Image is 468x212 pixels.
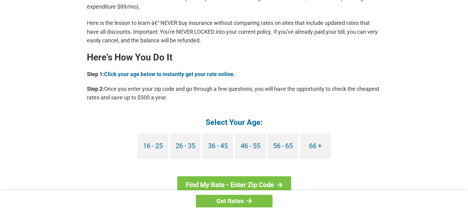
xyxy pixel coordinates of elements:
b: Step 2: [87,86,104,92]
p: Here is the lesson to learn â€“ NEVER buy insurance without comparing rates on sites that include... [87,19,381,44]
b: Step 1: [87,71,104,77]
h2: Here's How You Do It [87,52,381,62]
a: 46 - 55 [235,133,266,159]
a: 56 - 65 [268,133,298,159]
a: 36 - 45 [203,133,233,159]
a: 66 + [300,133,331,159]
h4: Select Your Age: [87,117,381,127]
a: Click your age below to instantly get your rate online. [104,71,235,77]
a: Get Rates [196,195,273,207]
p: Once you enter your zip code and go through a few questions, you will have the opportunity to che... [87,85,381,102]
a: 26 - 35 [170,133,201,159]
a: Find My Rate - Enter Zip Code [177,176,291,194]
a: 16 - 25 [137,133,168,159]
